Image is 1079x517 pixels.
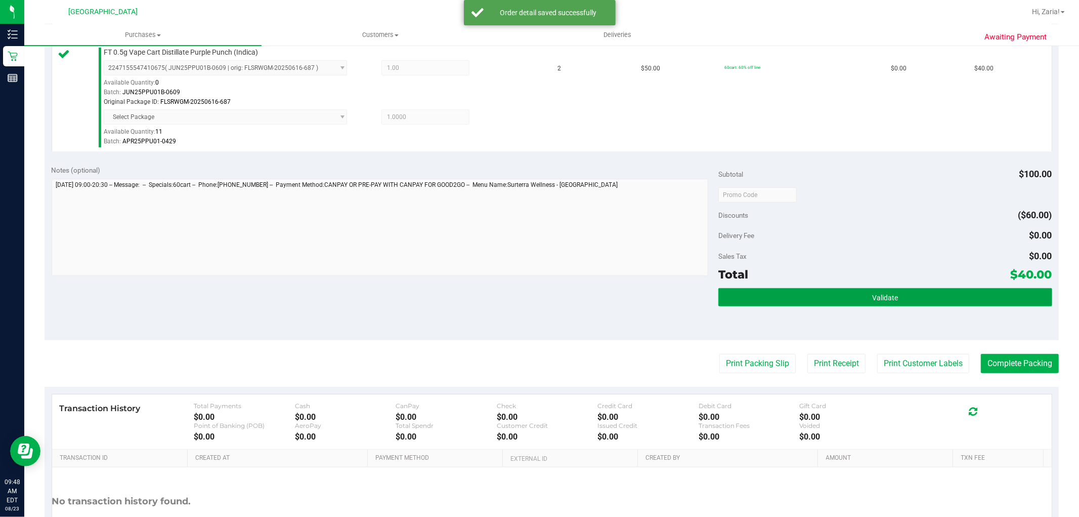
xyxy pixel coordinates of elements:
div: $0.00 [497,412,597,422]
p: 08/23 [5,505,20,512]
div: $0.00 [295,432,396,442]
span: Validate [872,294,898,302]
span: Original Package ID: [104,98,159,105]
div: AeroPay [295,422,396,429]
input: Promo Code [718,187,797,203]
div: $0.00 [194,412,294,422]
span: FT 0.5g Vape Cart Distillate Purple Punch (Indica) [104,48,258,57]
p: 09:48 AM EDT [5,478,20,505]
a: Created At [195,454,364,462]
a: Deliveries [499,24,736,46]
span: ($60.00) [1018,210,1052,220]
div: Point of Banking (POB) [194,422,294,429]
span: Total [718,267,748,282]
iframe: Resource center [10,436,40,466]
div: Issued Credit [597,422,698,429]
div: $0.00 [799,432,900,442]
span: $0.00 [891,64,907,73]
span: Subtotal [718,170,743,178]
span: 11 [155,128,162,135]
div: Gift Card [799,402,900,410]
span: $40.00 [1011,267,1052,282]
div: Debit Card [699,402,799,410]
button: Print Customer Labels [877,354,969,373]
div: Voided [799,422,900,429]
div: $0.00 [194,432,294,442]
inline-svg: Reports [8,73,18,83]
div: Order detail saved successfully [489,8,608,18]
span: 60cart: 60% off line [724,65,760,70]
div: Transaction Fees [699,422,799,429]
span: Discounts [718,206,748,224]
span: $0.00 [1029,230,1052,241]
span: Hi, Zaria! [1032,8,1060,16]
span: $50.00 [641,64,660,73]
span: $40.00 [974,64,994,73]
div: $0.00 [396,412,496,422]
a: Txn Fee [961,454,1040,462]
span: Batch: [104,89,121,96]
div: Customer Credit [497,422,597,429]
span: 0 [155,79,159,86]
div: Total Payments [194,402,294,410]
span: 2 [558,64,562,73]
button: Complete Packing [981,354,1059,373]
div: Total Spendr [396,422,496,429]
a: Transaction ID [60,454,184,462]
span: FLSRWGM-20250616-687 [160,98,231,105]
div: $0.00 [699,432,799,442]
button: Validate [718,288,1052,306]
inline-svg: Inventory [8,29,18,39]
div: CanPay [396,402,496,410]
span: Awaiting Payment [984,31,1047,43]
a: Created By [645,454,814,462]
div: $0.00 [396,432,496,442]
span: Sales Tax [718,252,747,260]
div: Credit Card [597,402,698,410]
a: Customers [262,24,499,46]
span: Delivery Fee [718,231,754,240]
span: APR25PPU01-0429 [122,138,176,145]
a: Amount [826,454,949,462]
div: Cash [295,402,396,410]
span: Purchases [24,30,262,39]
span: Customers [262,30,498,39]
th: External ID [502,450,637,468]
span: Notes (optional) [52,166,101,174]
span: JUN25PPU01B-0609 [122,89,180,96]
div: $0.00 [699,412,799,422]
span: $100.00 [1019,169,1052,179]
a: Purchases [24,24,262,46]
div: $0.00 [295,412,396,422]
div: Available Quantity: [104,75,360,95]
span: Batch: [104,138,121,145]
div: $0.00 [597,412,698,422]
div: $0.00 [497,432,597,442]
div: $0.00 [597,432,698,442]
div: Check [497,402,597,410]
div: $0.00 [799,412,900,422]
span: [GEOGRAPHIC_DATA] [69,8,138,16]
div: Available Quantity: [104,125,360,144]
span: $0.00 [1029,251,1052,261]
button: Print Receipt [807,354,866,373]
span: Deliveries [590,30,645,39]
a: Payment Method [375,454,499,462]
inline-svg: Retail [8,51,18,61]
button: Print Packing Slip [719,354,796,373]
